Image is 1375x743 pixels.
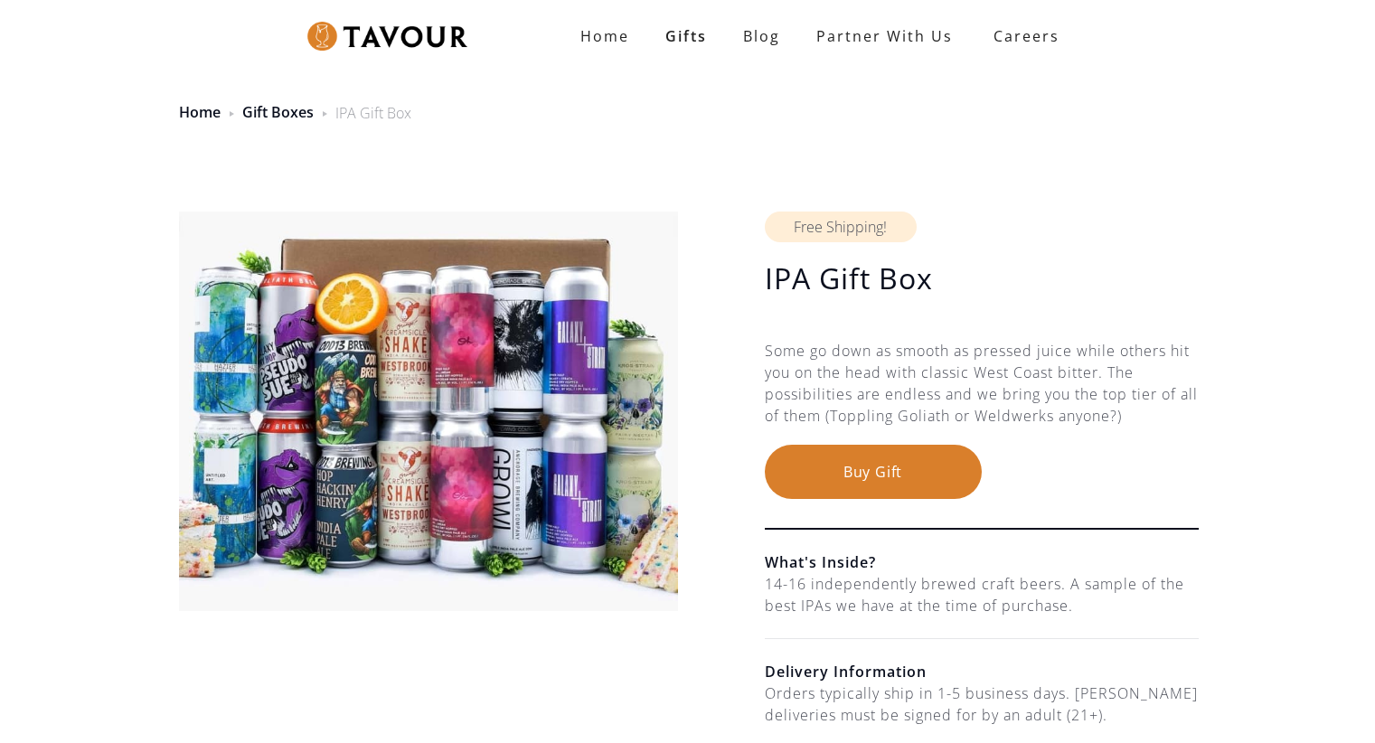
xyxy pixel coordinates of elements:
div: Free Shipping! [765,212,917,242]
a: Gifts [647,18,725,54]
div: 14-16 independently brewed craft beers. A sample of the best IPAs we have at the time of purchase. [765,573,1199,616]
strong: Careers [994,18,1060,54]
a: Gift Boxes [242,102,314,122]
a: Home [179,102,221,122]
h6: What's Inside? [765,551,1199,573]
a: Careers [971,11,1073,61]
a: partner with us [798,18,971,54]
button: Buy Gift [765,445,982,499]
a: Blog [725,18,798,54]
div: IPA Gift Box [335,102,411,124]
strong: Home [580,26,629,46]
a: Home [562,18,647,54]
h6: Delivery Information [765,661,1199,682]
div: Some go down as smooth as pressed juice while others hit you on the head with classic West Coast ... [765,340,1199,445]
div: Orders typically ship in 1-5 business days. [PERSON_NAME] deliveries must be signed for by an adu... [765,682,1199,726]
h1: IPA Gift Box [765,260,1199,296]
